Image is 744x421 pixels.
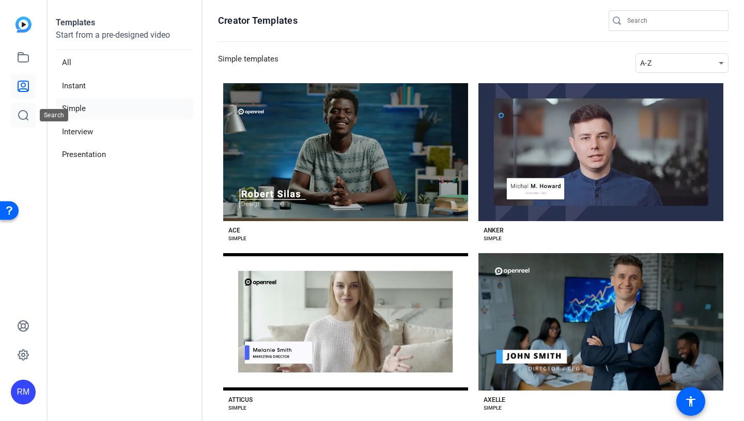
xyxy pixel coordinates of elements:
h3: Simple templates [218,53,278,73]
div: ACE [228,226,240,235]
input: Search [627,14,720,27]
li: Presentation [56,144,193,165]
button: Template image [223,253,468,391]
div: RM [11,380,36,404]
li: Simple [56,98,193,119]
div: ATTICUS [228,396,253,404]
strong: Templates [56,18,95,27]
div: SIMPLE [228,404,246,412]
h1: Creator Templates [218,14,298,27]
mat-icon: accessibility [685,395,697,408]
div: SIMPLE [228,235,246,243]
li: Interview [56,121,193,143]
li: Instant [56,75,193,97]
div: SIMPLE [484,235,502,243]
span: A-Z [640,59,652,67]
li: All [56,52,193,73]
div: Search [40,109,68,121]
button: Template image [478,83,723,221]
div: AXELLE [484,396,505,404]
div: SIMPLE [484,404,502,412]
p: Start from a pre-designed video [56,29,193,50]
img: blue-gradient.svg [16,17,32,33]
button: Template image [223,83,468,221]
div: ANKER [484,226,504,235]
button: Template image [478,253,723,391]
